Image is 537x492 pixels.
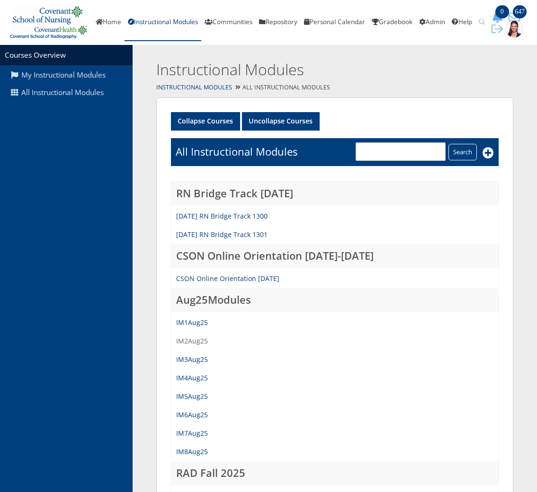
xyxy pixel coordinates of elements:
a: Instructional Modules [125,4,201,42]
a: [DATE] RN Bridge Track 1300 [176,211,268,220]
button: 0 [489,11,506,23]
a: 0 [489,11,506,21]
h2: Instructional Modules [156,59,442,80]
a: Communities [201,4,256,42]
a: 647 [506,11,523,21]
a: Personal Calendar [301,4,368,42]
td: RAD Fall 2025 [171,461,499,486]
a: Help [448,4,475,42]
a: Instructional Modules [156,83,232,91]
h1: All Instructional Modules [176,144,297,159]
a: Admin [416,4,448,42]
span: 647 [513,5,527,18]
input: Search [448,144,477,160]
a: IM7Aug25 [176,429,208,438]
button: 647 [506,11,523,23]
img: 1943_125_125.jpg [506,20,523,37]
a: Home [92,4,125,42]
a: Uncollapse Courses [242,112,320,131]
a: IM1Aug25 [176,318,208,327]
a: IM2Aug25 [176,336,208,345]
a: IM4Aug25 [176,373,208,382]
a: IM5Aug25 [176,392,208,401]
a: IM6Aug25 [176,410,208,419]
a: Gradebook [368,4,416,42]
i: Add New [483,147,494,158]
a: IM3Aug25 [176,355,208,364]
td: Aug25Modules [171,288,499,313]
a: Collapse Courses [171,112,240,131]
td: CSON Online Orientation [DATE]-[DATE] [171,244,499,269]
a: CSON Online Orientation [DATE] [176,274,279,283]
a: IM8Aug25 [176,447,208,456]
span: 0 [495,5,509,18]
a: Repository [256,4,301,42]
a: [DATE] RN Bridge Track 1301 [176,230,268,239]
td: RN Bridge Track [DATE] [171,181,499,206]
a: Courses Overview [5,50,66,60]
div: All Instructional Modules [133,81,537,95]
